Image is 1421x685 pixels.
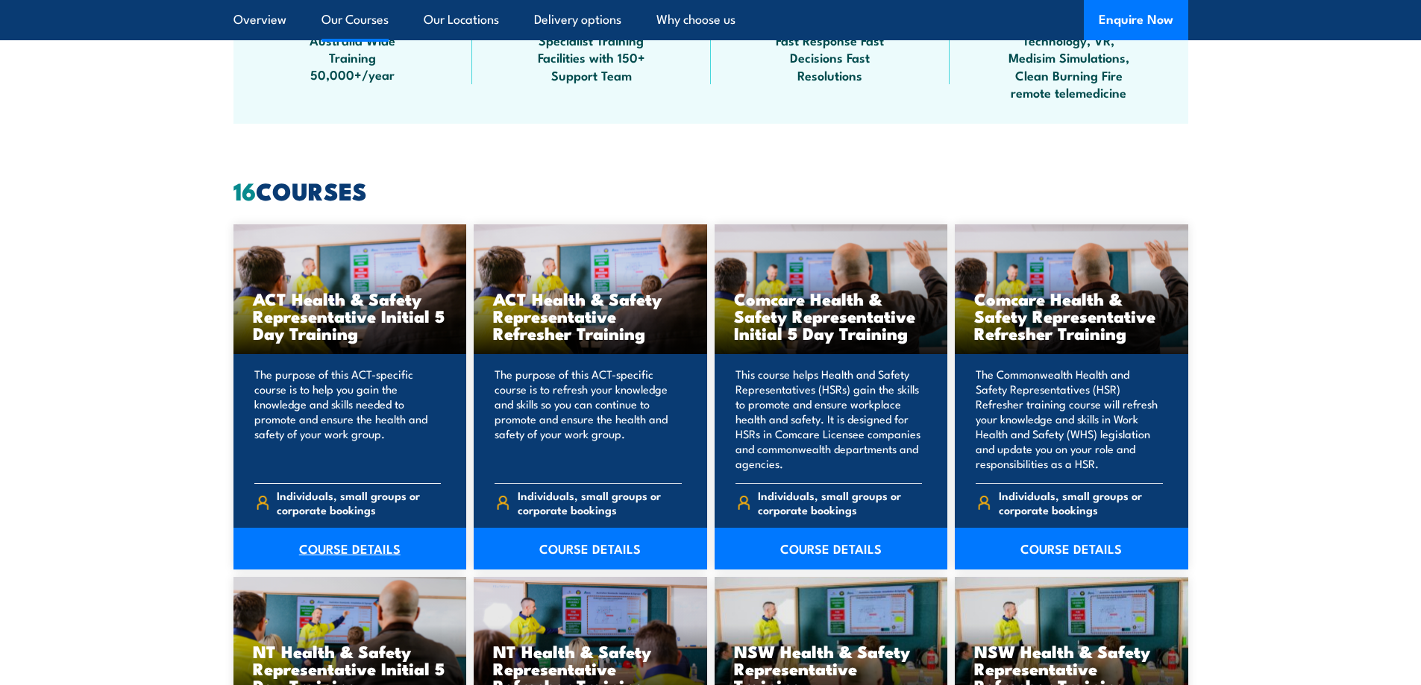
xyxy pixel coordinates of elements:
a: COURSE DETAILS [233,528,467,569]
a: COURSE DETAILS [955,528,1188,569]
span: Individuals, small groups or corporate bookings [999,488,1163,517]
span: Individuals, small groups or corporate bookings [277,488,441,517]
p: The purpose of this ACT-specific course is to refresh your knowledge and skills so you can contin... [495,367,682,471]
span: Technology, VR, Medisim Simulations, Clean Burning Fire remote telemedicine [1002,31,1136,101]
h3: ACT Health & Safety Representative Initial 5 Day Training [253,290,448,341]
span: Individuals, small groups or corporate bookings [518,488,682,517]
a: COURSE DETAILS [715,528,948,569]
p: The purpose of this ACT-specific course is to help you gain the knowledge and skills needed to pr... [254,367,442,471]
h3: Comcare Health & Safety Representative Initial 5 Day Training [734,290,929,341]
p: The Commonwealth Health and Safety Representatives (HSR) Refresher training course will refresh y... [976,367,1163,471]
span: Specialist Training Facilities with 150+ Support Team [524,31,659,83]
h3: ACT Health & Safety Representative Refresher Training [493,290,688,341]
strong: 16 [233,171,256,209]
p: This course helps Health and Safety Representatives (HSRs) gain the skills to promote and ensure ... [735,367,923,471]
span: Fast Response Fast Decisions Fast Resolutions [763,31,897,83]
a: COURSE DETAILS [474,528,707,569]
span: Individuals, small groups or corporate bookings [758,488,922,517]
h3: Comcare Health & Safety Representative Refresher Training [974,290,1169,341]
h2: COURSES [233,180,1188,201]
span: Australia Wide Training 50,000+/year [286,31,420,83]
